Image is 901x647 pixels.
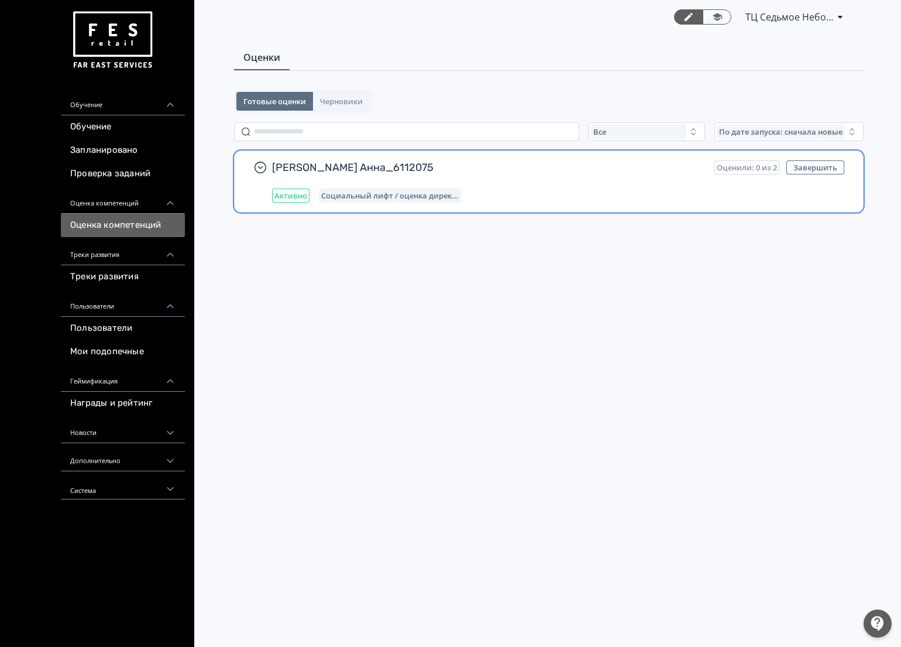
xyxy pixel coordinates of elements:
[70,7,154,73] img: https://files.teachbase.ru/system/account/57463/logo/medium-936fc5084dd2c598f50a98b9cbe0469a.png
[61,415,185,443] div: Новости
[243,50,280,64] span: Оценки
[593,127,606,136] span: Все
[786,160,844,174] button: Завершить
[243,97,306,106] span: Готовые оценки
[61,392,185,415] a: Награды и рейтинг
[321,191,459,200] span: Социальный лифт / оценка директора магазина
[61,237,185,265] div: Треки развития
[61,471,185,499] div: Система
[61,186,185,214] div: Оценка компетенций
[61,443,185,471] div: Дополнительно
[320,97,363,106] span: Черновики
[61,364,185,392] div: Геймификация
[274,191,307,200] span: Активно
[236,92,313,111] button: Готовые оценки
[745,10,833,24] span: ТЦ Седьмое Небо Нижний Новгород ХС 6112075
[61,265,185,289] a: Треки развития
[714,122,864,141] button: По дате запуска: сначала новые
[589,122,705,141] button: Все
[61,115,185,139] a: Обучение
[313,92,370,111] button: Черновики
[703,9,731,25] a: Переключиться в режим ученика
[61,340,185,364] a: Мои подопечные
[61,317,185,340] a: Пользователи
[719,127,842,136] span: По дате запуска: сначала новые
[61,162,185,186] a: Проверка заданий
[61,139,185,162] a: Запланировано
[717,163,777,172] span: Оценили: 0 из 2
[61,87,185,115] div: Обучение
[61,214,185,237] a: Оценка компетенций
[61,289,185,317] div: Пользователи
[272,160,705,174] span: [PERSON_NAME] Анна_6112075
